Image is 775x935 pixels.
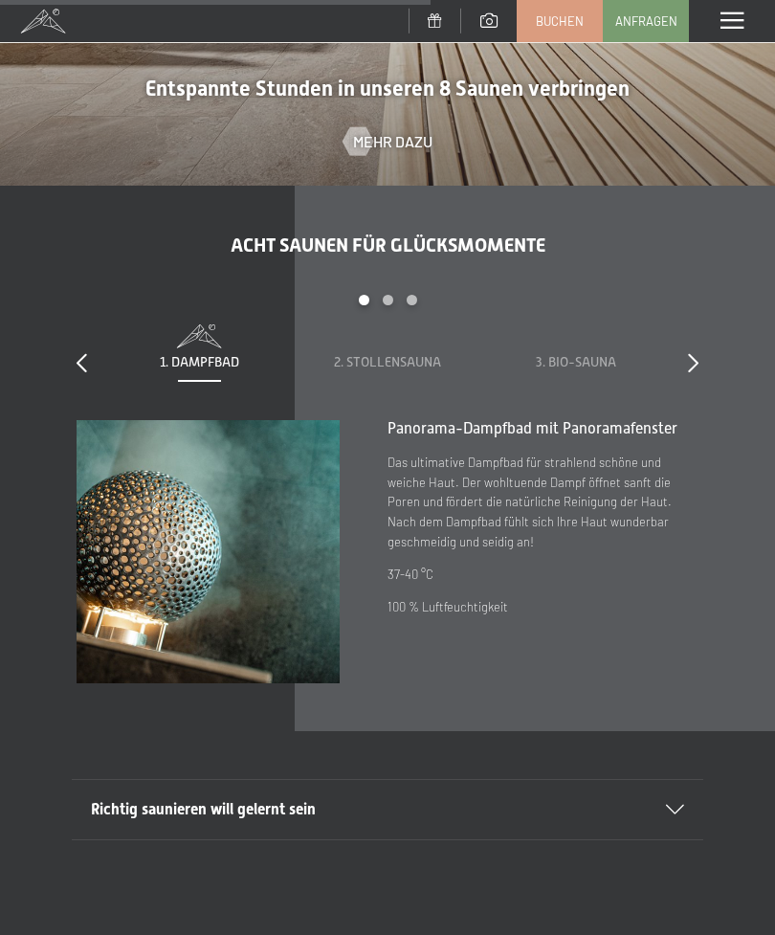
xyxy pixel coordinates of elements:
a: Buchen [518,1,602,41]
span: Panorama-Dampfbad mit Panoramafenster [387,420,677,437]
span: Acht Saunen für Glücksmomente [231,234,545,256]
span: Mehr dazu [353,131,432,152]
p: 100 % Luftfeuchtigkeit [387,597,698,617]
span: 2. Stollensauna [334,354,441,369]
p: Das ultimative Dampfbad für strahlend schöne und weiche Haut. Der wohltuende Dampf öffnet sanft d... [387,453,698,552]
span: 3. Bio-Sauna [536,354,616,369]
a: Anfragen [604,1,688,41]
div: Carousel Pagination [105,295,670,324]
span: Buchen [536,12,584,30]
p: 37-40 °C [387,565,698,585]
div: Carousel Page 3 [407,295,417,305]
img: Ein Wellness-Urlaub in Südtirol – 7.700 m² Spa, 10 Saunen [77,420,340,683]
div: Carousel Page 2 [383,295,393,305]
span: Richtig saunieren will gelernt sein [91,800,316,818]
span: Anfragen [615,12,677,30]
span: 1. Dampfbad [160,354,239,369]
div: Carousel Page 1 (Current Slide) [359,295,369,305]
